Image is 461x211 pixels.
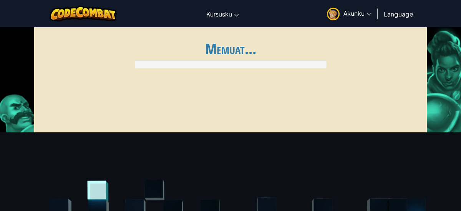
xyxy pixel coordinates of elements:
h1: Memuat... [39,41,422,57]
img: avatar [327,8,340,20]
span: Language [384,10,413,18]
span: Kursusku [206,10,232,18]
span: Akunku [343,9,371,17]
a: Akunku [323,2,375,26]
a: Kursusku [202,3,243,24]
a: Language [380,3,417,24]
img: CodeCombat logo [50,6,117,21]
